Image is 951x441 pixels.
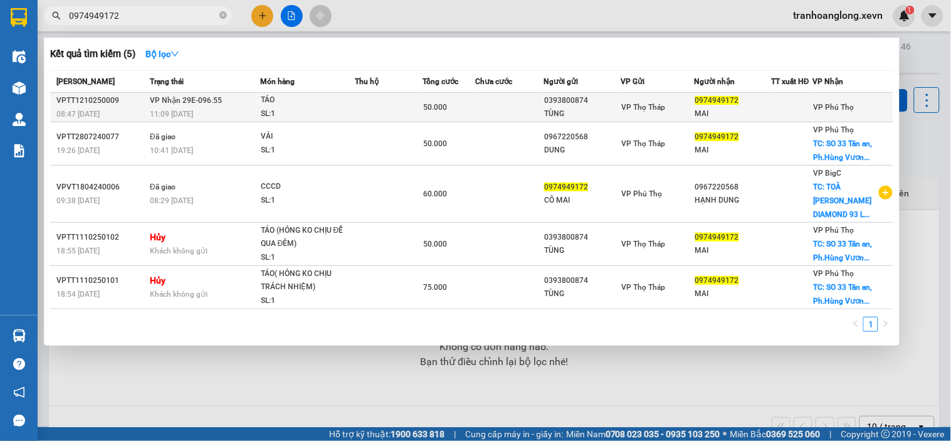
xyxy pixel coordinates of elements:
[621,77,644,86] span: VP Gửi
[261,180,355,194] div: CCCD
[814,125,854,134] span: VP Phú Thọ
[219,10,227,22] span: close-circle
[150,275,166,285] strong: Hủy
[13,113,26,126] img: warehouse-icon
[56,231,146,244] div: VPTT1110250102
[621,103,665,112] span: VP Thọ Tháp
[261,294,355,308] div: SL: 1
[260,77,295,86] span: Món hàng
[171,50,179,58] span: down
[150,183,176,191] span: Đã giao
[814,169,842,178] span: VP BigC
[261,144,355,157] div: SL: 1
[882,320,890,327] span: right
[56,290,100,299] span: 18:54 [DATE]
[544,107,620,120] div: TÙNG
[621,283,665,292] span: VP Thọ Tháp
[544,94,620,107] div: 0393800874
[695,181,771,194] div: 0967220568
[56,110,100,119] span: 08:47 [DATE]
[56,146,100,155] span: 19:26 [DATE]
[13,358,25,370] span: question-circle
[261,107,355,121] div: SL: 1
[621,189,662,198] span: VP Phú Thọ
[621,240,665,248] span: VP Thọ Tháp
[150,77,184,86] span: Trạng thái
[261,93,355,107] div: TÁO
[544,194,620,207] div: CÔ MAI
[150,196,193,205] span: 08:29 [DATE]
[814,103,854,112] span: VP Phú Thọ
[150,96,222,105] span: VP Nhận 29E-096.55
[424,240,448,248] span: 50.000
[814,269,854,278] span: VP Phú Thọ
[544,244,620,257] div: TÙNG
[852,320,859,327] span: left
[544,274,620,287] div: 0393800874
[813,77,844,86] span: VP Nhận
[864,317,878,331] a: 1
[544,287,620,300] div: TÙNG
[50,48,135,61] h3: Kết quả tìm kiếm ( 5 )
[261,267,355,294] div: TÁO( HỎNG KO CHỊU TRÁCH NHIỆM)
[150,132,176,141] span: Đã giao
[695,77,735,86] span: Người nhận
[695,244,771,257] div: MAI
[56,181,146,194] div: VPVT1804240006
[261,224,355,251] div: TÁO (HỎNG KO CHỊU ĐỂ QUA ĐÊM)
[848,317,863,332] li: Previous Page
[544,77,578,86] span: Người gửi
[13,386,25,398] span: notification
[695,276,739,285] span: 0974949172
[475,77,512,86] span: Chưa cước
[261,130,355,144] div: VẢI
[814,139,873,162] span: TC: SO 33 Tân an, Ph.Hùng Vươn...
[56,77,115,86] span: [PERSON_NAME]
[13,144,26,157] img: solution-icon
[424,103,448,112] span: 50.000
[695,194,771,207] div: HẠNH DUNG
[219,11,227,19] span: close-circle
[621,139,665,148] span: VP Thọ Tháp
[423,77,459,86] span: Tổng cước
[145,49,179,59] strong: Bộ lọc
[695,132,739,141] span: 0974949172
[11,8,27,27] img: logo-vxr
[863,317,878,332] li: 1
[424,283,448,292] span: 75.000
[150,290,208,299] span: Khách không gửi
[814,240,873,262] span: TC: SO 33 Tân an, Ph.Hùng Vươn...
[150,110,193,119] span: 11:09 [DATE]
[814,226,854,235] span: VP Phú Thọ
[878,317,893,332] button: right
[814,283,873,306] span: TC: SO 33 Tân an, Ph.Hùng Vươn...
[848,317,863,332] button: left
[544,144,620,157] div: DUNG
[878,317,893,332] li: Next Page
[355,77,379,86] span: Thu hộ
[13,82,26,95] img: warehouse-icon
[695,233,739,242] span: 0974949172
[544,130,620,144] div: 0967220568
[56,94,146,107] div: VPTT1210250009
[150,247,208,255] span: Khách không gửi
[52,11,61,20] span: search
[695,144,771,157] div: MAI
[261,251,355,265] div: SL: 1
[56,196,100,205] span: 09:38 [DATE]
[56,274,146,287] div: VPTT1110250101
[135,44,189,64] button: Bộ lọcdown
[695,107,771,120] div: MAI
[424,139,448,148] span: 50.000
[695,287,771,300] div: MAI
[13,50,26,63] img: warehouse-icon
[69,9,217,23] input: Tìm tên, số ĐT hoặc mã đơn
[13,415,25,427] span: message
[150,146,193,155] span: 10:41 [DATE]
[261,194,355,208] div: SL: 1
[56,130,146,144] div: VPTT2807240077
[56,247,100,255] span: 18:55 [DATE]
[772,77,810,86] span: TT xuất HĐ
[879,186,893,199] span: plus-circle
[150,232,166,242] strong: Hủy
